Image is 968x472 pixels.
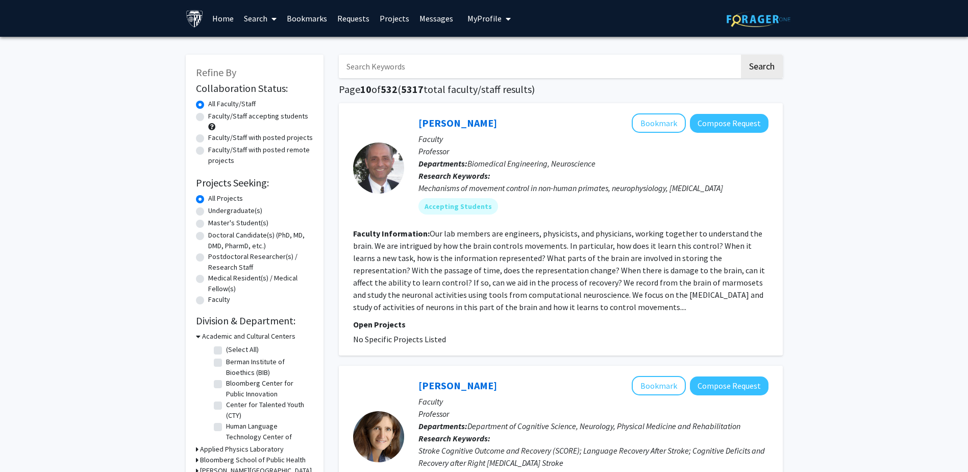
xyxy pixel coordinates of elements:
label: Faculty/Staff accepting students [208,111,308,122]
label: Berman Institute of Bioethics (BIB) [226,357,311,378]
p: Professor [418,408,768,420]
label: Master's Student(s) [208,218,268,228]
h2: Division & Department: [196,315,313,327]
h1: Page of ( total faculty/staff results) [339,83,783,96]
p: Open Projects [353,318,768,331]
a: [PERSON_NAME] [418,116,497,129]
span: 532 [381,83,398,96]
span: Department of Cognitive Science, Neurology, Physical Medicine and Rehabilitation [467,421,740,431]
a: Messages [414,1,458,36]
span: No Specific Projects Listed [353,334,446,344]
div: Mechanisms of movement control in non-human primates, neurophysiology, [MEDICAL_DATA] [418,182,768,194]
label: Medical Resident(s) / Medical Fellow(s) [208,273,313,294]
iframe: Chat [8,426,43,464]
b: Research Keywords: [418,171,490,181]
h3: Academic and Cultural Centers [202,331,295,342]
span: Refine By [196,66,236,79]
b: Faculty Information: [353,228,430,239]
label: Postdoctoral Researcher(s) / Research Staff [208,251,313,273]
label: Doctoral Candidate(s) (PhD, MD, DMD, PharmD, etc.) [208,230,313,251]
button: Compose Request to Argye Hillis [690,376,768,395]
h3: Bloomberg School of Public Health [200,455,306,465]
p: Faculty [418,133,768,145]
img: ForagerOne Logo [727,11,790,27]
div: Stroke Cognitive Outcome and Recovery (SCORE); Language Recovery After Stroke; Cognitive Deficits... [418,444,768,469]
a: Home [207,1,239,36]
button: Add Reza Shadmehr to Bookmarks [632,113,686,133]
label: All Projects [208,193,243,204]
p: Professor [418,145,768,157]
p: Faculty [418,395,768,408]
h3: Applied Physics Laboratory [200,444,284,455]
span: Biomedical Engineering, Neuroscience [467,158,595,169]
label: Human Language Technology Center of Excellence (HLTCOE) [226,421,311,453]
img: Johns Hopkins University Logo [186,10,204,28]
label: Undergraduate(s) [208,205,262,216]
a: Search [239,1,282,36]
label: All Faculty/Staff [208,99,256,109]
button: Search [741,55,783,78]
button: Add Argye Hillis to Bookmarks [632,376,686,395]
a: Projects [375,1,414,36]
b: Departments: [418,158,467,169]
h2: Projects Seeking: [196,177,313,189]
input: Search Keywords [339,55,739,78]
label: Faculty/Staff with posted remote projects [208,145,313,166]
b: Research Keywords: [418,433,490,443]
a: Requests [332,1,375,36]
span: My Profile [467,13,502,23]
fg-read-more: Our lab members are engineers, physicists, and physicians, working together to understand the bra... [353,228,765,312]
label: Faculty [208,294,230,305]
button: Compose Request to Reza Shadmehr [690,114,768,133]
a: [PERSON_NAME] [418,379,497,392]
mat-chip: Accepting Students [418,198,498,215]
label: Faculty/Staff with posted projects [208,132,313,143]
span: 10 [360,83,371,96]
span: 5317 [401,83,424,96]
b: Departments: [418,421,467,431]
h2: Collaboration Status: [196,82,313,95]
label: Bloomberg Center for Public Innovation [226,378,311,399]
label: Center for Talented Youth (CTY) [226,399,311,421]
a: Bookmarks [282,1,332,36]
label: (Select All) [226,344,259,355]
